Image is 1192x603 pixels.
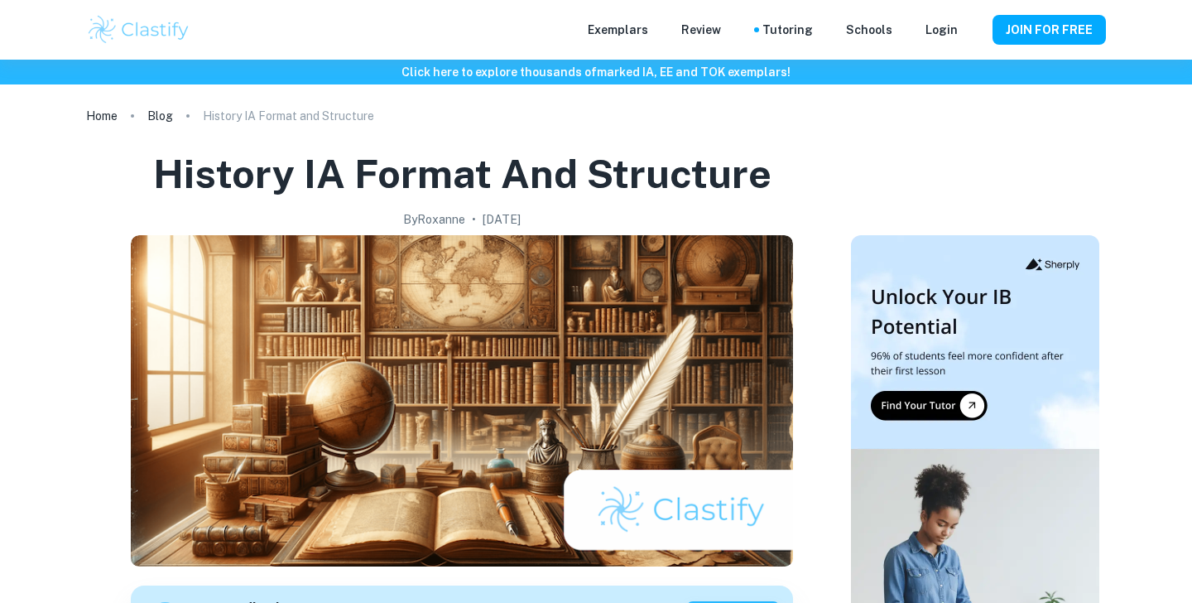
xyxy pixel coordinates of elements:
img: History IA Format and Structure cover image [131,235,793,567]
h2: By Roxanne [403,210,465,229]
a: Schools [846,21,892,39]
a: Blog [147,104,173,128]
a: Login [925,21,958,39]
button: JOIN FOR FREE [993,15,1106,45]
a: Home [86,104,118,128]
a: Tutoring [762,21,813,39]
p: Exemplars [588,21,648,39]
h6: Click here to explore thousands of marked IA, EE and TOK exemplars ! [3,63,1189,81]
button: Help and Feedback [971,26,979,34]
h1: History IA Format and Structure [153,147,771,200]
h2: [DATE] [483,210,521,229]
p: Review [681,21,721,39]
p: History IA Format and Structure [203,107,374,125]
img: Clastify logo [86,13,191,46]
p: • [472,210,476,229]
